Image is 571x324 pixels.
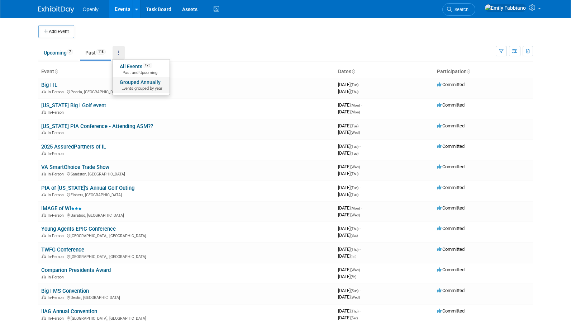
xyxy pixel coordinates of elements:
[485,4,526,12] img: Emily Fabbiano
[351,69,355,74] a: Sort by Start Date
[113,77,170,93] a: Grouped AnnuallyEvents grouped by year
[351,234,358,238] span: (Sat)
[338,226,361,231] span: [DATE]
[41,123,153,130] a: [US_STATE] PIA Conference - Attending ASM??
[360,144,361,149] span: -
[120,70,162,76] span: Past and Upcoming
[41,294,332,300] div: Destin, [GEOGRAPHIC_DATA]
[48,131,66,135] span: In-Person
[360,185,361,190] span: -
[48,295,66,300] span: In-Person
[437,185,465,190] span: Committed
[42,131,46,134] img: In-Person Event
[351,124,358,128] span: (Tue)
[41,102,106,109] a: [US_STATE] Big I Golf event
[48,193,66,197] span: In-Person
[48,110,66,115] span: In-Person
[41,288,89,294] a: Big I MS Convention
[42,234,46,237] img: In-Person Event
[338,192,358,197] span: [DATE]
[42,193,46,196] img: In-Person Event
[351,193,358,197] span: (Tue)
[42,172,46,175] img: In-Person Event
[437,144,465,149] span: Committed
[434,66,533,78] th: Participation
[338,123,361,128] span: [DATE]
[351,316,358,320] span: (Sat)
[41,233,332,238] div: [GEOGRAPHIC_DATA], [GEOGRAPHIC_DATA]
[338,130,360,135] span: [DATE]
[41,267,111,273] a: Comparion Presidents Award
[41,308,97,315] a: IIAG Annual Convention
[338,164,362,169] span: [DATE]
[42,316,46,320] img: In-Person Event
[54,69,58,74] a: Sort by Event Name
[338,150,358,156] span: [DATE]
[41,192,332,197] div: Fishers, [GEOGRAPHIC_DATA]
[437,123,465,128] span: Committed
[361,164,362,169] span: -
[338,315,358,320] span: [DATE]
[437,205,465,211] span: Committed
[143,63,152,68] span: 125
[361,102,362,108] span: -
[351,227,358,231] span: (Thu)
[41,315,332,321] div: [GEOGRAPHIC_DATA], [GEOGRAPHIC_DATA]
[338,253,356,259] span: [DATE]
[351,145,358,149] span: (Tue)
[48,213,66,218] span: In-Person
[41,82,57,88] a: Big I IL
[41,164,109,170] a: VA SmartChoice Trade Show
[41,171,332,177] div: Sandston, [GEOGRAPHIC_DATA]
[42,110,46,114] img: In-Person Event
[351,172,358,176] span: (Thu)
[437,102,465,108] span: Committed
[351,289,358,293] span: (Sun)
[338,233,358,238] span: [DATE]
[41,212,332,218] div: Baraboo, [GEOGRAPHIC_DATA]
[41,205,82,212] a: IMAGE of WI
[338,185,361,190] span: [DATE]
[351,275,356,279] span: (Fri)
[360,226,361,231] span: -
[67,49,73,55] span: 7
[338,144,361,149] span: [DATE]
[467,69,470,74] a: Sort by Participation Type
[41,144,106,150] a: 2025 AssuredPartners of IL
[437,267,465,272] span: Committed
[351,186,358,190] span: (Tue)
[360,288,361,293] span: -
[338,246,361,252] span: [DATE]
[48,172,66,177] span: In-Person
[338,274,356,279] span: [DATE]
[41,89,332,94] div: Peoria, [GEOGRAPHIC_DATA]
[96,49,106,55] span: 118
[42,151,46,155] img: In-Person Event
[351,103,360,107] span: (Mon)
[338,267,362,272] span: [DATE]
[442,3,475,16] a: Search
[351,151,358,155] span: (Tue)
[42,90,46,93] img: In-Person Event
[120,86,162,91] span: Events grouped by year
[361,267,362,272] span: -
[42,275,46,278] img: In-Person Event
[48,234,66,238] span: In-Person
[338,171,358,176] span: [DATE]
[42,295,46,299] img: In-Person Event
[338,102,362,108] span: [DATE]
[361,205,362,211] span: -
[351,206,360,210] span: (Mon)
[41,246,84,253] a: TWFG Conference
[41,253,332,259] div: [GEOGRAPHIC_DATA], [GEOGRAPHIC_DATA]
[360,82,361,87] span: -
[48,275,66,280] span: In-Person
[41,226,116,232] a: Young Agents EPIC Conference
[113,61,170,77] a: All Events125 Past and Upcoming
[351,309,358,313] span: (Thu)
[360,246,361,252] span: -
[48,151,66,156] span: In-Person
[437,308,465,314] span: Committed
[351,295,360,299] span: (Wed)
[360,123,361,128] span: -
